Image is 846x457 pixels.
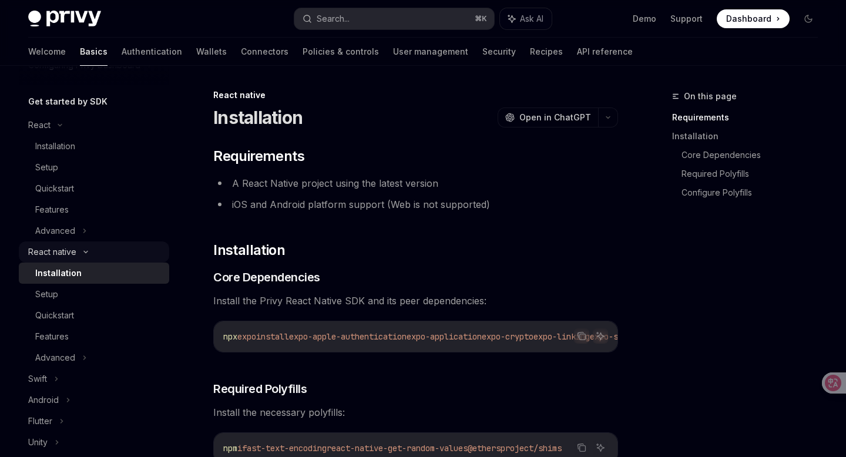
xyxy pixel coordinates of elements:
a: Connectors [241,38,288,66]
span: @ethersproject/shims [468,443,562,453]
a: Quickstart [19,178,169,199]
button: Ask AI [500,8,552,29]
button: Open in ChatGPT [498,107,598,127]
div: Setup [35,287,58,301]
a: API reference [577,38,633,66]
a: Quickstart [19,305,169,326]
div: Features [35,330,69,344]
span: expo-application [407,331,482,342]
span: expo-apple-authentication [289,331,407,342]
span: expo-crypto [482,331,533,342]
button: Ask AI [593,440,608,455]
span: expo-linking [533,331,590,342]
a: Configure Polyfills [681,183,827,202]
span: react-native-get-random-values [327,443,468,453]
span: expo [237,331,256,342]
span: Requirements [213,147,304,166]
a: User management [393,38,468,66]
div: Android [28,393,59,407]
h1: Installation [213,107,303,128]
div: Installation [35,266,82,280]
span: Ask AI [520,13,543,25]
div: React native [28,245,76,259]
a: Installation [672,127,827,146]
li: A React Native project using the latest version [213,175,618,191]
span: ⌘ K [475,14,487,23]
span: Core Dependencies [213,269,320,285]
div: Quickstart [35,182,74,196]
div: Unity [28,435,48,449]
button: Copy the contents from the code block [574,328,589,344]
span: npm [223,443,237,453]
span: Dashboard [726,13,771,25]
span: i [237,443,242,453]
span: install [256,331,289,342]
button: Copy the contents from the code block [574,440,589,455]
a: Authentication [122,38,182,66]
button: Toggle dark mode [799,9,818,28]
a: Security [482,38,516,66]
img: dark logo [28,11,101,27]
a: Dashboard [717,9,790,28]
div: Flutter [28,414,52,428]
a: Setup [19,284,169,305]
a: Setup [19,157,169,178]
span: Install the Privy React Native SDK and its peer dependencies: [213,293,618,309]
div: React [28,118,51,132]
a: Demo [633,13,656,25]
a: Core Dependencies [681,146,827,164]
a: Required Polyfills [681,164,827,183]
div: Advanced [35,224,75,238]
div: Setup [35,160,58,174]
div: Installation [35,139,75,153]
a: Support [670,13,703,25]
span: Open in ChatGPT [519,112,591,123]
a: Installation [19,263,169,284]
div: Features [35,203,69,217]
h5: Get started by SDK [28,95,108,109]
a: Policies & controls [303,38,379,66]
span: expo-secure-store [590,331,670,342]
div: Advanced [35,351,75,365]
a: Wallets [196,38,227,66]
a: Basics [80,38,108,66]
a: Welcome [28,38,66,66]
a: Recipes [530,38,563,66]
a: Installation [19,136,169,157]
li: iOS and Android platform support (Web is not supported) [213,196,618,213]
span: npx [223,331,237,342]
button: Ask AI [593,328,608,344]
a: Features [19,199,169,220]
a: Requirements [672,108,827,127]
span: fast-text-encoding [242,443,327,453]
button: Search...⌘K [294,8,493,29]
div: Search... [317,12,350,26]
span: On this page [684,89,737,103]
a: Features [19,326,169,347]
span: Install the necessary polyfills: [213,404,618,421]
div: Swift [28,372,47,386]
span: Required Polyfills [213,381,307,397]
div: Quickstart [35,308,74,322]
span: Installation [213,241,285,260]
div: React native [213,89,618,101]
